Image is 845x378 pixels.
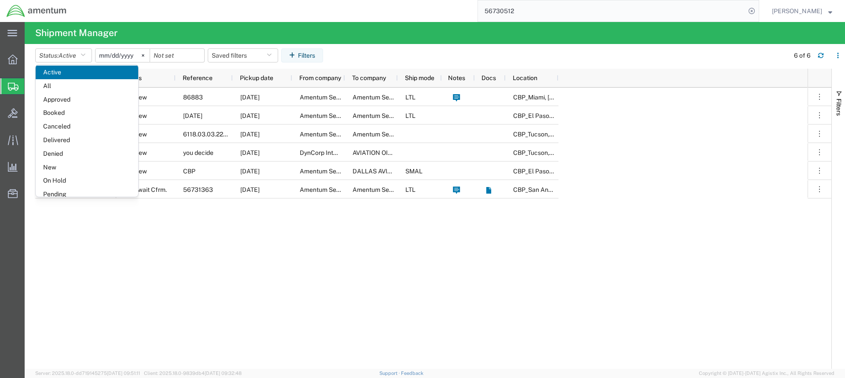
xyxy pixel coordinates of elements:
button: Saved filters [208,48,278,62]
span: Await Cfrm. [134,180,167,199]
span: Amentum Services, Inc [353,112,417,119]
span: CBP_Miami, FL_EMI [513,94,610,101]
span: Amentum Services, Inc [300,112,364,119]
span: 09/05/2025 [240,186,260,193]
span: 09/09/2025 [240,168,260,175]
button: Filters [281,48,323,62]
span: Amentum Services, Inc. [353,94,419,101]
span: LTL [405,186,415,193]
span: Ship mode [405,74,434,81]
span: Approved [36,93,138,106]
span: DynCorp International LLC [300,149,375,156]
a: Feedback [401,371,423,376]
span: Denied [36,147,138,161]
span: Notes [448,74,465,81]
span: Delivered [36,133,138,147]
span: New [134,88,147,106]
span: Pickup date [240,74,273,81]
span: 09/09/2025 [240,149,260,156]
span: Pending [36,187,138,201]
a: Support [379,371,401,376]
span: CBP_San Antonio, TX_WST [513,186,628,193]
span: New [134,125,147,143]
span: Active [59,52,76,59]
span: 86883 [183,94,203,101]
span: Active [36,66,138,79]
span: you decide [183,149,213,156]
span: From company [299,74,341,81]
span: On Hold [36,174,138,187]
span: Amentum Services, Inc [353,186,417,193]
span: Client: 2025.18.0-9839db4 [144,371,242,376]
span: New [134,106,147,125]
span: Booked [36,106,138,120]
span: CBP_El Paso, TX_NLS_EFO [513,112,615,119]
input: Search for shipment number, reference number [478,0,746,22]
span: Alvaro Borbon [772,6,822,16]
span: DALLAS AVIATION INC. [353,168,419,175]
span: Amentum Services, Inc [300,186,364,193]
span: LTL [405,112,415,119]
span: Docs [481,74,496,81]
h4: Shipment Manager [35,22,118,44]
span: LTL [405,94,415,101]
span: SMAL [405,168,422,175]
span: To company [352,74,386,81]
span: Amentum Services, Inc [353,131,417,138]
span: Amentum Services, Inc [300,168,364,175]
button: [PERSON_NAME] [772,6,833,16]
span: Canceled [36,120,138,133]
span: 09/11/2025 [240,112,260,119]
span: CBP_El Paso, TX_NLS_EFO [513,168,615,175]
span: 09/12/2025 [240,94,260,101]
span: 6118.03.03.2219.WTU.0000 [183,131,262,138]
button: Status:Active [35,48,92,62]
div: 6 of 6 [794,51,811,60]
span: Server: 2025.18.0-dd719145275 [35,371,140,376]
span: 5/8/25 [183,112,202,119]
span: CBP [183,168,195,175]
span: Amentum Services, Inc [300,94,364,101]
span: AVIATION OIL ANALYSIS [353,149,422,156]
span: CBP_Tucson, AZ_WTU [513,131,614,138]
span: Amentum Services, Inc [300,131,364,138]
span: New [36,161,138,174]
span: 56731363 [183,186,213,193]
span: [DATE] 09:51:11 [107,371,140,376]
span: New [134,143,147,162]
span: Filters [835,99,842,116]
span: New [134,162,147,180]
span: CBP_Tucson, AZ_WTU [513,149,614,156]
span: 09/09/2025 [240,131,260,138]
input: Not set [96,49,150,62]
span: [DATE] 09:32:48 [205,371,242,376]
span: Copyright © [DATE]-[DATE] Agistix Inc., All Rights Reserved [699,370,834,377]
input: Not set [150,49,204,62]
span: All [36,79,138,93]
span: Reference [183,74,213,81]
img: logo [6,4,67,18]
span: Location [513,74,537,81]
